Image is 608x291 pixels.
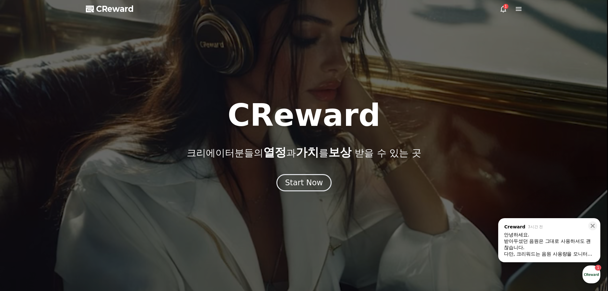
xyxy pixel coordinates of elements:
[96,4,134,14] span: CReward
[499,5,507,13] a: 1
[86,4,134,14] a: CReward
[503,4,508,9] div: 1
[187,146,421,159] p: 크리에이터분들의 과 를 받을 수 있는 곳
[276,180,332,187] a: Start Now
[328,146,351,159] span: 보상
[296,146,319,159] span: 가치
[285,178,323,188] div: Start Now
[276,174,332,191] button: Start Now
[263,146,286,159] span: 열정
[228,100,380,131] h1: CReward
